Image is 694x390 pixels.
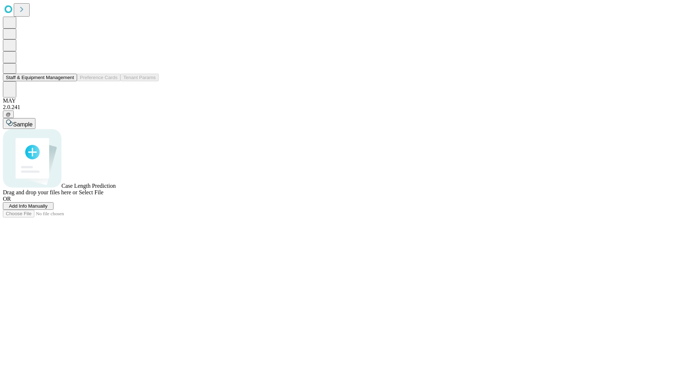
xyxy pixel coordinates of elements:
span: Add Info Manually [9,203,48,209]
span: Select File [79,189,103,195]
span: OR [3,196,11,202]
button: Staff & Equipment Management [3,74,77,81]
span: Drag and drop your files here or [3,189,77,195]
button: Add Info Manually [3,202,53,210]
span: Sample [13,121,33,127]
div: 2.0.241 [3,104,691,110]
div: MAY [3,97,691,104]
button: @ [3,110,14,118]
button: Preference Cards [77,74,120,81]
span: @ [6,112,11,117]
span: Case Length Prediction [61,183,116,189]
button: Sample [3,118,35,129]
button: Tenant Params [120,74,159,81]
